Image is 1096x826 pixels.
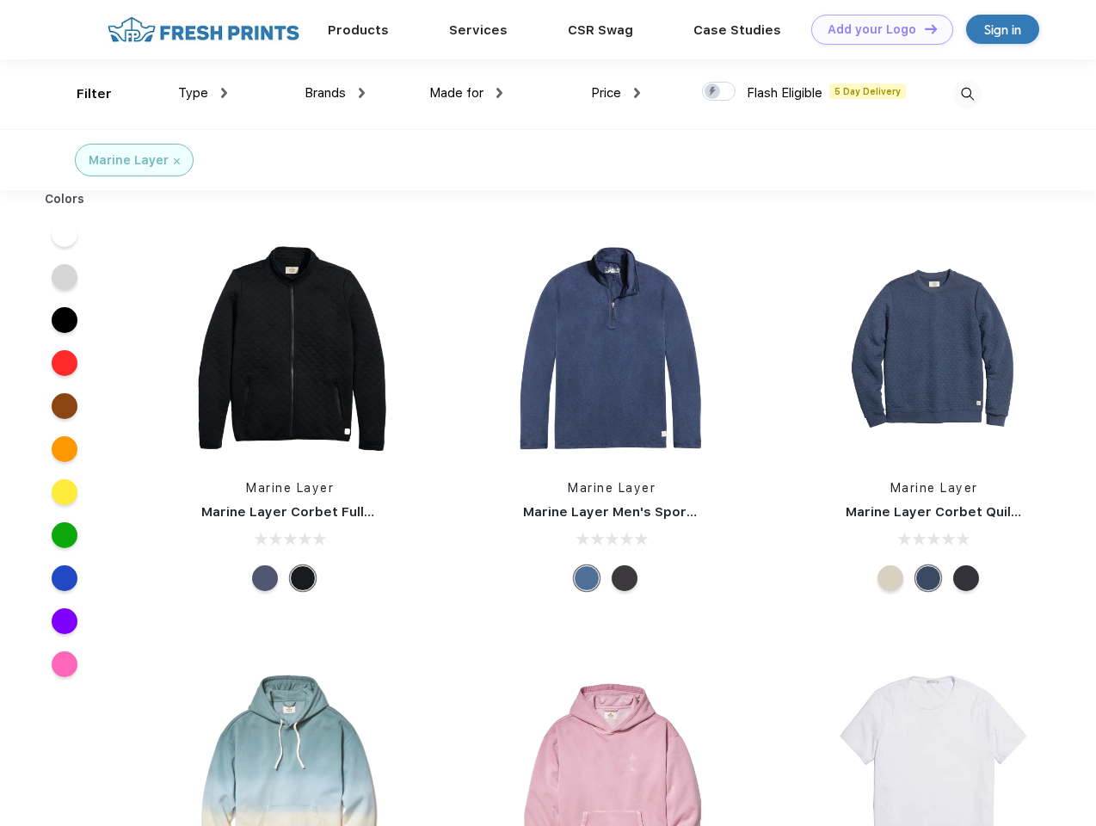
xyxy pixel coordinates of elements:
img: dropdown.png [359,88,365,98]
img: dropdown.png [496,88,502,98]
div: Charcoal [612,565,637,591]
span: Made for [429,85,483,101]
div: Navy Heather [915,565,941,591]
div: Add your Logo [828,22,916,37]
a: Services [449,22,508,38]
span: Flash Eligible [747,85,822,101]
a: Marine Layer [890,481,978,495]
img: func=resize&h=266 [820,233,1049,462]
div: Deep Denim [574,565,600,591]
img: dropdown.png [634,88,640,98]
span: 5 Day Delivery [829,83,906,99]
a: Products [328,22,389,38]
span: Type [178,85,208,101]
div: Filter [77,84,112,104]
div: Charcoal [953,565,979,591]
img: filter_cancel.svg [174,158,180,164]
a: Marine Layer [568,481,656,495]
img: desktop_search.svg [953,80,982,108]
img: dropdown.png [221,88,227,98]
div: Marine Layer [89,151,169,170]
img: func=resize&h=266 [175,233,404,462]
div: Navy [252,565,278,591]
span: Brands [305,85,346,101]
div: Colors [32,190,98,208]
div: Sign in [984,20,1021,40]
a: Sign in [966,15,1039,44]
a: Marine Layer Men's Sport Quarter Zip [523,504,773,520]
a: Marine Layer [246,481,334,495]
div: Oat Heather [877,565,903,591]
a: CSR Swag [568,22,633,38]
div: Black [290,565,316,591]
img: DT [925,24,937,34]
img: fo%20logo%202.webp [102,15,305,45]
span: Price [591,85,621,101]
img: func=resize&h=266 [497,233,726,462]
a: Marine Layer Corbet Full-Zip Jacket [201,504,440,520]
